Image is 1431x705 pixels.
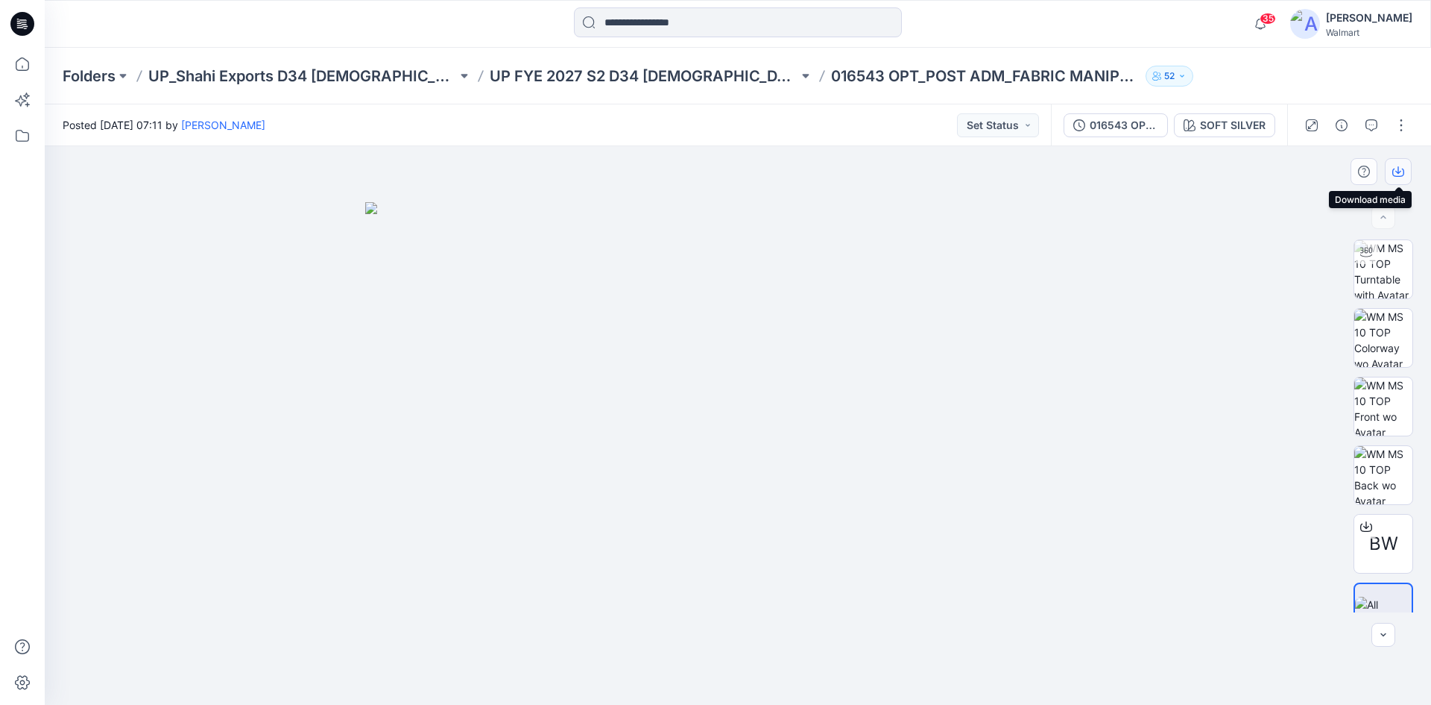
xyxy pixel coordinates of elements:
img: WM MS 10 TOP Colorway wo Avatar [1354,309,1412,367]
span: Posted [DATE] 07:11 by [63,117,265,133]
span: BW [1369,530,1398,557]
div: [PERSON_NAME] [1326,9,1412,27]
img: WM MS 10 TOP Back wo Avatar [1354,446,1412,504]
a: Folders [63,66,116,87]
p: 52 [1164,68,1175,84]
span: 35 [1260,13,1276,25]
img: WM MS 10 TOP Turntable with Avatar [1354,240,1412,298]
button: 52 [1146,66,1193,87]
img: All colorways [1355,597,1412,628]
div: SOFT SILVER [1200,117,1266,134]
a: [PERSON_NAME] [181,119,265,131]
img: avatar [1290,9,1320,39]
button: SOFT SILVER [1174,113,1275,137]
button: 016543 OPT_POST ADM_FABRIC MANIPULATED SHELL [1064,113,1168,137]
a: UP_Shahi Exports D34 [DEMOGRAPHIC_DATA] Tops [148,66,457,87]
div: 016543 OPT_POST ADM_FABRIC MANIPULATED SHELL [1090,117,1158,134]
div: Walmart [1326,27,1412,38]
a: UP FYE 2027 S2 D34 [DEMOGRAPHIC_DATA] Woven Tops [490,66,798,87]
p: 016543 OPT_POST ADM_FABRIC MANIPULATED SHELL [831,66,1140,87]
img: WM MS 10 TOP Front wo Avatar [1354,377,1412,436]
button: Details [1330,113,1353,137]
